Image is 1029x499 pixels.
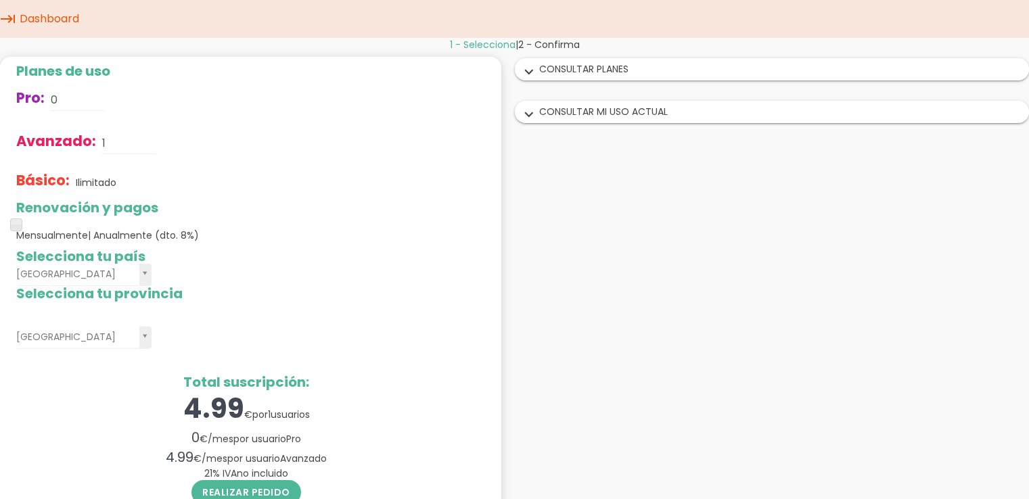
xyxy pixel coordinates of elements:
h2: Selecciona tu provincia [16,286,476,301]
div: / por usuario [16,448,476,467]
div: / por usuario [16,428,476,448]
span: 4.99 [166,448,193,467]
span: Mensualmente [16,229,199,242]
span: 4.99 [183,389,244,427]
span: [GEOGRAPHIC_DATA] [16,327,134,348]
h2: Selecciona tu país [16,249,476,264]
span: mes [212,432,233,446]
span: € [200,432,208,446]
h2: Total suscripción: [16,375,476,389]
p: Ilimitado [76,176,116,189]
div: por usuarios [16,389,476,428]
span: Pro: [16,88,45,108]
span: mes [206,452,227,465]
div: CONSULTAR MI USO ACTUAL [516,101,1029,122]
span: % IVA [204,467,288,480]
span: Pro [286,432,301,446]
span: no incluido [237,467,288,480]
span: 1 [268,408,271,421]
h2: Planes de uso [16,64,476,78]
div: CONSULTAR PLANES [516,59,1029,80]
a: [GEOGRAPHIC_DATA] [16,327,152,349]
span: Avanzado [280,452,327,465]
span: | Anualmente (dto. 8%) [88,229,199,242]
h2: Renovación y pagos [16,200,476,215]
span: 0 [191,428,200,447]
a: [GEOGRAPHIC_DATA] [16,264,152,286]
i: expand_more [518,64,540,81]
span: 1 - Selecciona [450,38,516,51]
span: Avanzado: [16,131,96,151]
i: expand_more [518,106,540,124]
span: € [244,408,252,421]
span: € [193,452,202,465]
span: Básico: [16,170,70,190]
span: [GEOGRAPHIC_DATA] [16,264,134,285]
span: 21 [204,467,212,480]
span: 2 - Confirma [518,38,580,51]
